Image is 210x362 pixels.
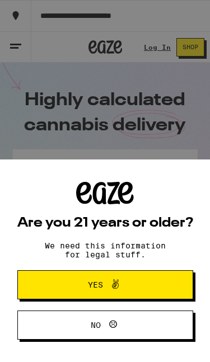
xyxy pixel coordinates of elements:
[17,311,193,340] button: No
[17,217,193,230] h2: Are you 21 years or older?
[35,241,175,259] p: We need this information for legal stuff.
[17,270,193,299] button: Yes
[91,321,101,329] span: No
[88,281,103,289] span: Yes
